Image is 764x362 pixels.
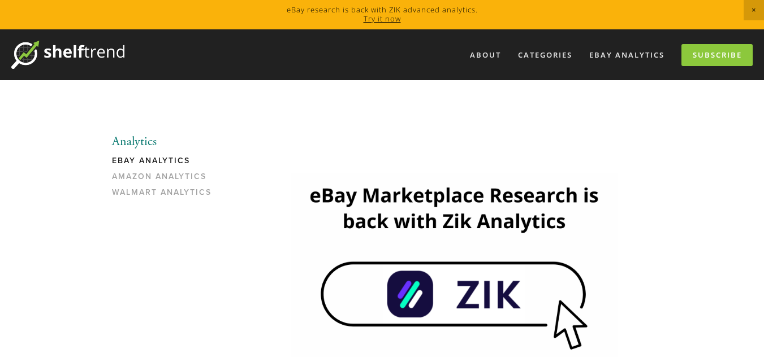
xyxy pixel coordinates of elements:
[112,172,220,187] a: Amazon Analytics
[364,14,401,24] a: Try it now
[681,44,753,66] a: Subscribe
[511,46,580,64] div: Categories
[112,134,220,149] li: Analytics
[463,46,508,64] a: About
[112,187,220,203] a: Walmart Analytics
[582,46,672,64] a: eBay Analytics
[11,41,124,69] img: ShelfTrend
[112,156,220,172] a: eBay Analytics
[291,173,618,356] img: Zik Analytics Sponsored Ad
